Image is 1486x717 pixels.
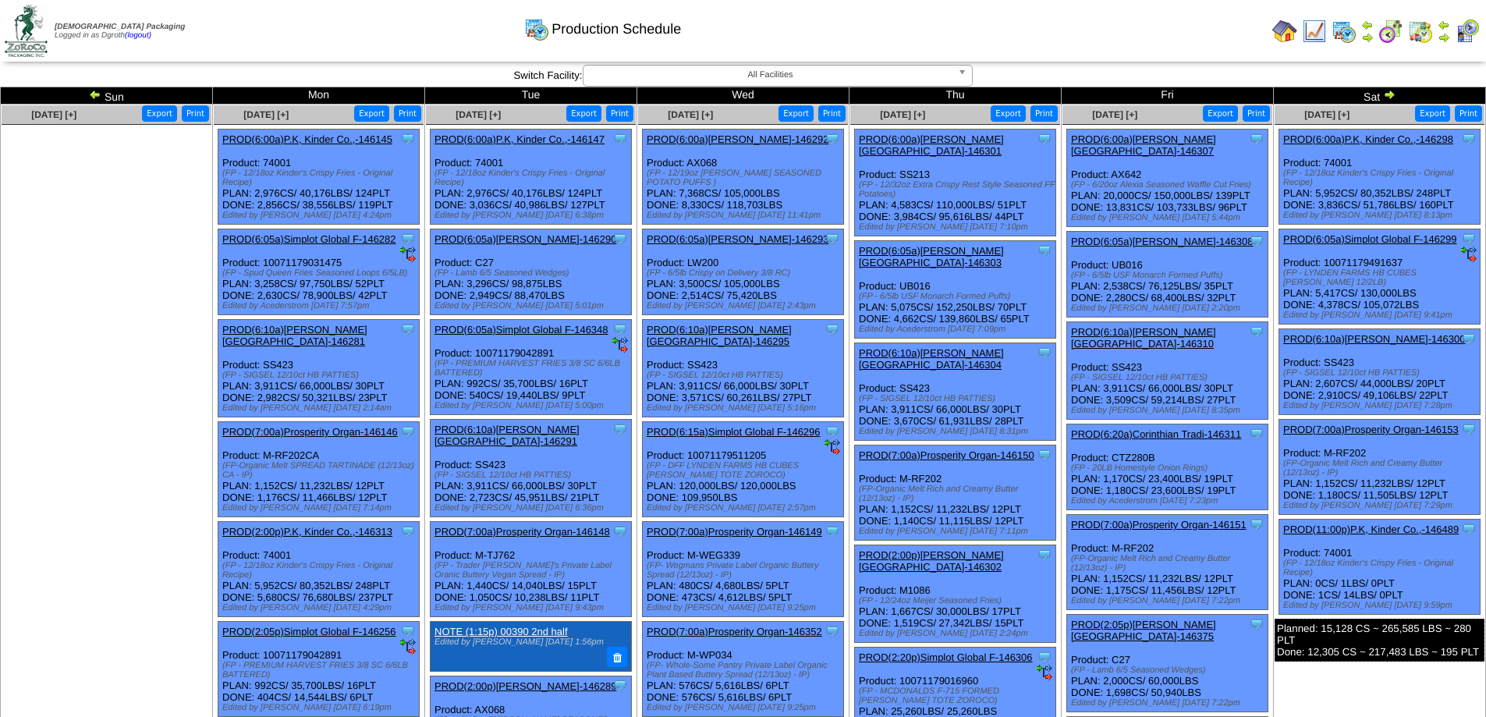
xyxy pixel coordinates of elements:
[1037,345,1052,360] img: Tooltip
[825,623,840,639] img: Tooltip
[434,211,631,220] div: Edited by [PERSON_NAME] [DATE] 6:38pm
[647,603,843,612] div: Edited by [PERSON_NAME] [DATE] 9:25pm
[1283,524,1459,535] a: PROD(11:00p)P.K, Kinder Co.,-146489
[1304,109,1349,120] a: [DATE] [+]
[222,403,419,413] div: Edited by [PERSON_NAME] [DATE] 2:14am
[1275,619,1484,662] div: Planned: 15,128 CS ~ 265,585 LBS ~ 280 PLT Done: 12,305 CS ~ 217,483 LBS ~ 195 PLT
[1461,247,1477,262] img: ediSmall.gif
[1071,373,1268,382] div: (FP - SIGSEL 12/10ct HB PATTIES)
[825,424,840,439] img: Tooltip
[456,109,501,120] a: [DATE] [+]
[434,169,631,187] div: (FP - 12/18oz Kinder's Crispy Fries - Original Recipe)
[1092,109,1137,120] span: [DATE] [+]
[222,371,419,380] div: (FP - SIGSEL 12/10ct HB PATTIES)
[394,105,421,122] button: Print
[859,527,1055,536] div: Edited by [PERSON_NAME] [DATE] 7:11pm
[1067,130,1268,227] div: Product: AX642 PLAN: 20,000CS / 150,000LBS / 139PLT DONE: 13,831CS / 103,733LBS / 96PLT
[859,222,1055,232] div: Edited by [PERSON_NAME] [DATE] 7:10pm
[1037,547,1052,563] img: Tooltip
[222,301,419,311] div: Edited by Acederstrom [DATE] 7:57pm
[400,247,416,262] img: ediSmall.gif
[1461,331,1477,346] img: Tooltip
[182,105,209,122] button: Print
[222,426,398,438] a: PROD(7:00a)Prosperity Organ-146146
[213,87,425,105] td: Mon
[1283,169,1480,187] div: (FP - 12/18oz Kinder's Crispy Fries - Original Recipe)
[1249,616,1264,632] img: Tooltip
[1071,698,1268,708] div: Edited by [PERSON_NAME] [DATE] 7:22pm
[1461,131,1477,147] img: Tooltip
[1071,213,1268,222] div: Edited by [PERSON_NAME] [DATE] 5:44pm
[1071,406,1268,415] div: Edited by [PERSON_NAME] [DATE] 8:35pm
[1438,19,1450,31] img: arrowleft.gif
[31,109,76,120] span: [DATE] [+]
[647,526,822,538] a: PROD(7:00a)Prosperity Organ-146149
[643,622,844,717] div: Product: M-WP034 PLAN: 576CS / 5,616LBS / 6PLT DONE: 576CS / 5,616LBS / 6PLT
[89,88,101,101] img: arrowleft.gif
[1067,322,1268,420] div: Product: SS423 PLAN: 3,911CS / 66,000LBS / 30PLT DONE: 3,509CS / 59,214LBS / 27PLT
[1071,271,1268,280] div: (FP - 6/5lb USF Monarch Formed Puffs)
[612,231,628,247] img: Tooltip
[1279,229,1481,325] div: Product: 10071179491637 PLAN: 5,417CS / 130,000LBS DONE: 4,378CS / 105,072LBS
[859,347,1004,371] a: PROD(6:10a)[PERSON_NAME][GEOGRAPHIC_DATA]-146304
[1030,105,1058,122] button: Print
[1249,233,1264,249] img: Tooltip
[778,105,814,122] button: Export
[1,87,213,105] td: Sun
[880,109,925,120] a: [DATE] [+]
[55,23,185,31] span: [DEMOGRAPHIC_DATA] Packaging
[1037,131,1052,147] img: Tooltip
[647,233,828,245] a: PROD(6:05a)[PERSON_NAME]-146293
[551,21,681,37] span: Production Schedule
[1071,133,1216,157] a: PROD(6:00a)[PERSON_NAME][GEOGRAPHIC_DATA]-146307
[1067,232,1268,318] div: Product: UB016 PLAN: 2,538CS / 76,125LBS / 35PLT DONE: 2,280CS / 68,400LBS / 32PLT
[55,23,185,40] span: Logged in as Dgroth
[607,647,627,667] button: Delete Note
[643,522,844,617] div: Product: M-WEG339 PLAN: 480CS / 4,680LBS / 5PLT DONE: 473CS / 4,612LBS / 5PLT
[434,324,608,335] a: PROD(6:05a)Simplot Global F-146348
[222,268,419,278] div: (FP - Spud Queen Fries Seasoned Loops 6/5LB)
[643,422,844,517] div: Product: 10071179511205 PLAN: 120,000LBS / 120,000LBS DONE: 109,950LBS
[647,403,843,413] div: Edited by [PERSON_NAME] [DATE] 5:16pm
[1415,105,1450,122] button: Export
[859,549,1004,573] a: PROD(2:00p)[PERSON_NAME][GEOGRAPHIC_DATA]-146302
[647,268,843,278] div: (FP - 6/5lb Crispy on Delivery 3/8 RC)
[434,561,631,580] div: (FP - Trader [PERSON_NAME]'s Private Label Oranic Buttery Vegan Spread - IP)
[431,320,632,415] div: Product: 10071179042891 PLAN: 992CS / 35,700LBS / 16PLT DONE: 540CS / 19,440LBS / 9PLT
[849,87,1062,105] td: Thu
[434,526,610,538] a: PROD(7:00a)Prosperity Organ-146148
[1283,424,1459,435] a: PROD(7:00a)Prosperity Organ-146153
[1283,368,1480,378] div: (FP - SIGSEL 12/10ct HB PATTIES)
[434,301,631,311] div: Edited by [PERSON_NAME] [DATE] 5:01pm
[668,109,713,120] a: [DATE] [+]
[1071,519,1247,531] a: PROD(7:00a)Prosperity Organ-146151
[222,661,419,680] div: (FP - PREMIUM HARVEST FRIES 3/8 SC 6/6LB BATTERED)
[1071,554,1268,573] div: (FP-Organic Melt Rich and Creamy Butter (12/13oz) - IP)
[434,637,623,647] div: Edited by [PERSON_NAME] [DATE] 1:56pm
[647,301,843,311] div: Edited by [PERSON_NAME] [DATE] 2:43pm
[1283,501,1480,510] div: Edited by [PERSON_NAME] [DATE] 7:29pm
[647,371,843,380] div: (FP - SIGSEL 12/10ct HB PATTIES)
[1361,19,1374,31] img: arrowleft.gif
[855,130,1056,236] div: Product: SS213 PLAN: 4,583CS / 110,000LBS / 51PLT DONE: 3,984CS / 95,616LBS / 44PLT
[647,561,843,580] div: (FP- Wegmans Private Label Organic Buttery Spread (12/13oz) - IP)
[647,324,792,347] a: PROD(6:10a)[PERSON_NAME][GEOGRAPHIC_DATA]-146295
[218,229,420,315] div: Product: 10071179031475 PLAN: 3,258CS / 97,750LBS / 52PLT DONE: 2,630CS / 78,900LBS / 42PLT
[222,169,419,187] div: (FP - 12/18oz Kinder's Crispy Fries - Original Recipe)
[1279,130,1481,225] div: Product: 74001 PLAN: 5,952CS / 80,352LBS / 248PLT DONE: 3,836CS / 51,786LBS / 160PLT
[855,445,1056,541] div: Product: M-RF202 PLAN: 1,152CS / 11,232LBS / 12PLT DONE: 1,140CS / 11,115LBS / 12PLT
[1455,105,1482,122] button: Print
[859,449,1034,461] a: PROD(7:00a)Prosperity Organ-146150
[1071,428,1241,440] a: PROD(6:20a)Corinthian Tradi-146311
[1283,233,1457,245] a: PROD(6:05a)Simplot Global F-146299
[643,320,844,417] div: Product: SS423 PLAN: 3,911CS / 66,000LBS / 30PLT DONE: 3,571CS / 60,261LBS / 27PLT
[222,461,419,480] div: (FP-Organic Melt SPREAD TARTINADE (12/13oz) CA - IP)
[1071,463,1268,473] div: (FP - 20LB Homestyle Onion Rings)
[991,105,1026,122] button: Export
[434,359,631,378] div: (FP - PREMIUM HARVEST FRIES 3/8 SC 6/6LB BATTERED)
[818,105,846,122] button: Print
[859,485,1055,503] div: (FP-Organic Melt Rich and Creamy Butter (12/13oz) - IP)
[1071,619,1216,642] a: PROD(2:05p)[PERSON_NAME][GEOGRAPHIC_DATA]-146375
